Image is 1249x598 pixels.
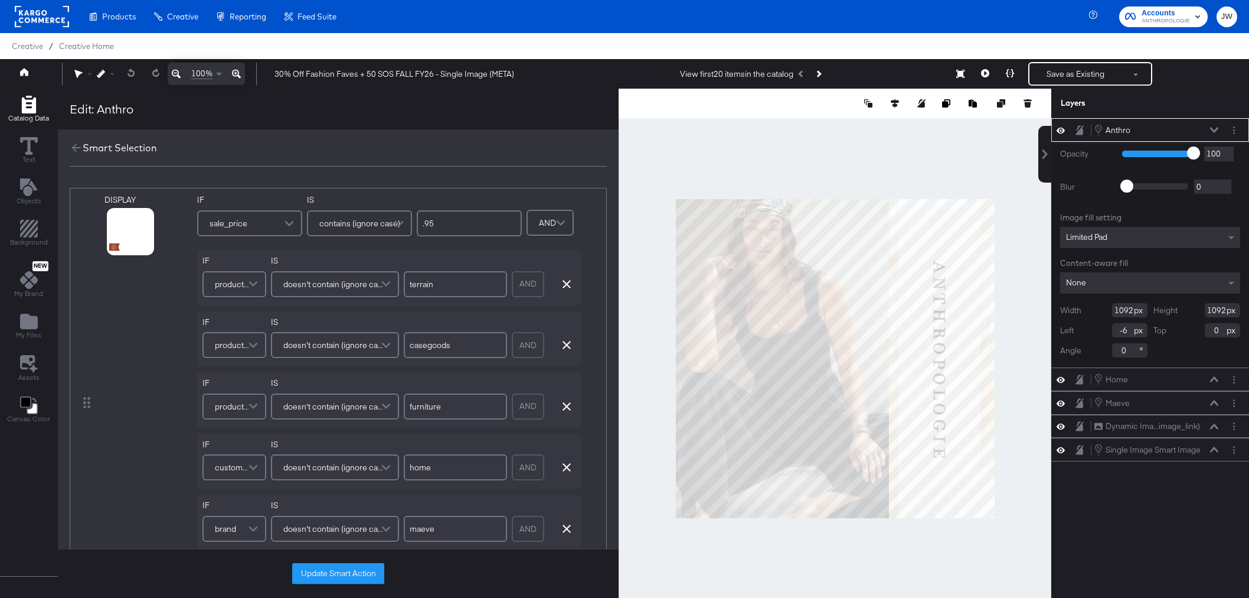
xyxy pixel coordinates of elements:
label: Width [1060,305,1081,316]
label: Height [1153,305,1178,316]
span: My Files [16,330,41,340]
div: Content-aware fill [1060,258,1240,269]
div: Home [1106,374,1128,385]
span: product_type [215,274,250,294]
button: AccountsANTHROPOLOGIE [1119,6,1208,27]
div: DISPLAY [104,194,172,258]
div: AND [512,516,544,542]
div: Anthro [1106,125,1130,136]
svg: Paste image [969,99,977,108]
div: Dynamic Ima...image_link) [1106,421,1200,432]
span: Canvas Color [7,414,50,424]
button: Add Text [9,175,48,209]
button: Add Files [9,310,48,344]
div: View first 20 items in the catalog [680,69,793,80]
span: Products [102,12,136,21]
div: AND [512,332,544,358]
button: Single Image Smart Image [1094,443,1201,456]
button: JW [1217,6,1237,27]
span: doesn't contain (ignore case) [283,274,383,294]
div: Edit: Anthro [70,100,133,118]
button: Dynamic Ima...image_link) [1094,420,1201,433]
button: Text [13,134,45,168]
input: Enter value [404,454,507,480]
div: Image fill setting [1060,212,1240,223]
label: IF [202,255,266,266]
div: AND [512,271,544,297]
span: Text [22,155,35,164]
button: Paste image [969,97,980,109]
span: Objects [17,196,41,206]
span: Feed Suite [297,12,336,21]
button: Layer Options [1228,124,1240,136]
span: Assets [18,373,40,382]
span: Creative [167,12,198,21]
button: Layer Options [1228,420,1240,433]
span: 100% [191,68,212,79]
span: product_type [215,396,250,417]
svg: Copy image [942,99,950,108]
div: AND [512,394,544,420]
span: doesn't contain (ignore case) [283,335,383,355]
span: AND [539,213,556,233]
button: Maeve [1094,396,1130,409]
span: Limited Pad [1066,232,1107,242]
label: IS [271,317,399,328]
button: Save as Existing [1029,63,1122,84]
input: Enter value [404,271,507,297]
span: custom_label_4 [215,457,250,477]
div: Maeve [1106,398,1130,409]
button: Home [1094,373,1129,386]
button: Copy image [942,97,954,109]
span: JW [1221,10,1232,24]
button: Update Smart Action [292,563,384,584]
div: Single Image Smart Image [1106,444,1201,456]
span: / [43,41,59,51]
button: NewMy Brand [7,259,50,303]
input: Enter value [404,394,507,420]
input: Enter value [417,210,522,236]
span: Reporting [230,12,266,21]
span: doesn't contain (ignore case) [283,396,383,417]
label: Left [1060,325,1074,336]
button: Layer Options [1228,397,1240,409]
button: Add Rectangle [3,217,55,251]
label: Top [1153,325,1166,336]
label: IS [271,378,399,389]
label: IF [202,439,266,450]
a: Creative Home [59,41,114,51]
button: Layer Options [1228,444,1240,456]
label: Opacity [1060,148,1113,160]
button: Assets [11,352,47,386]
span: doesn't contain (ignore case) [283,457,383,477]
div: Smart Selection [83,141,157,155]
label: IS [307,194,412,206]
span: Background [10,238,48,247]
label: IF [202,378,266,389]
label: IF [202,317,266,328]
label: Angle [1060,345,1081,356]
label: IF [202,500,266,511]
label: IS [271,255,399,266]
span: Catalog Data [8,113,49,123]
span: ANTHROPOLOGIE [1142,17,1190,26]
span: brand [215,519,236,539]
label: IS [271,500,399,511]
span: contains (ignore case) [319,213,400,233]
span: My Brand [14,289,43,298]
label: IF [197,194,302,206]
label: Blur [1060,181,1113,193]
button: Anthro [1094,123,1131,136]
button: Layer Options [1228,373,1240,386]
button: Add Rectangle [1,93,56,126]
div: Layers [1061,97,1181,109]
span: product_type [215,335,250,355]
span: Accounts [1142,7,1190,19]
label: IS [271,439,399,450]
button: Next Product [810,63,826,84]
span: doesn't contain (ignore case) [283,519,383,539]
span: Creative [12,41,43,51]
input: Enter value [404,332,507,358]
span: None [1066,277,1086,288]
